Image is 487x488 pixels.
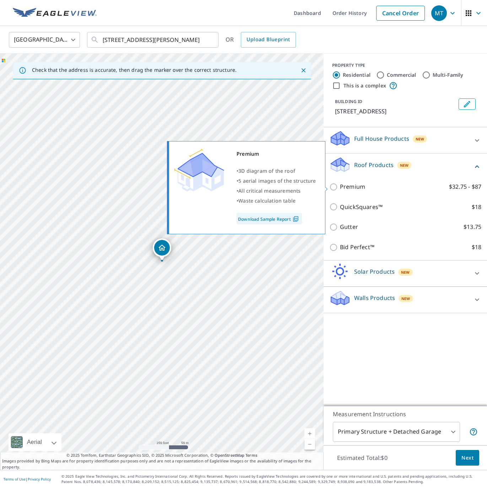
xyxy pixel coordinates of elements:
[13,8,97,18] img: EV Logo
[245,452,257,458] a: Terms
[329,263,481,284] div: Solar ProductsNew
[459,98,476,110] button: Edit building 1
[66,452,257,458] span: © 2025 TomTom, Earthstar Geographics SIO, © 2025 Microsoft Corporation, ©
[456,450,479,466] button: Next
[472,243,481,252] p: $18
[354,267,395,276] p: Solar Products
[340,182,365,191] p: Premium
[237,213,302,224] a: Download Sample Report
[215,452,244,458] a: OpenStreetMap
[25,433,44,451] div: Aerial
[4,477,26,482] a: Terms of Use
[61,474,483,484] p: © 2025 Eagle View Technologies, Inc. and Pictometry International Corp. All Rights Reserved. Repo...
[304,439,315,450] a: Current Level 17, Zoom Out
[28,477,51,482] a: Privacy Policy
[238,167,295,174] span: 3D diagram of the roof
[416,136,424,142] span: New
[340,203,383,211] p: QuickSquares™
[472,203,481,211] p: $18
[401,296,410,301] span: New
[32,67,237,73] p: Check that the address is accurate, then drag the marker over the correct structure.
[376,6,425,21] a: Cancel Order
[291,216,301,222] img: Pdf Icon
[469,428,478,436] span: Your report will include the primary structure and a detached garage if one exists.
[332,62,478,69] div: PROPERTY TYPE
[449,182,481,191] p: $32.75 - $87
[431,5,447,21] div: MT
[9,30,80,50] div: [GEOGRAPHIC_DATA]
[333,410,478,418] p: Measurement Instructions
[237,166,316,176] div: •
[333,422,460,442] div: Primary Structure + Detached Garage
[401,269,410,275] span: New
[433,71,464,79] label: Multi-Family
[237,196,316,206] div: •
[335,107,456,116] p: [STREET_ADDRESS]
[237,176,316,186] div: •
[343,82,386,89] label: This is a complex
[247,35,290,44] span: Upload Blueprint
[174,149,224,192] img: Premium
[340,222,358,231] p: Gutter
[241,32,296,48] a: Upload Blueprint
[299,66,308,75] button: Close
[400,162,409,168] span: New
[238,197,296,204] span: Waste calculation table
[238,177,316,184] span: 5 aerial images of the structure
[9,433,61,451] div: Aerial
[329,290,481,310] div: Walls ProductsNew
[331,450,393,466] p: Estimated Total: $0
[354,294,395,302] p: Walls Products
[354,134,409,143] p: Full House Products
[343,71,370,79] label: Residential
[329,130,481,150] div: Full House ProductsNew
[4,477,51,481] p: |
[461,454,474,462] span: Next
[238,187,301,194] span: All critical measurements
[226,32,296,48] div: OR
[237,186,316,196] div: •
[153,238,171,261] div: Dropped pin, building 1, Residential property, 61 Iron Mask Rd Breckenridge, CO 80424
[340,243,374,252] p: Bid Perfect™
[103,30,204,50] input: Search by address or latitude-longitude
[354,161,394,169] p: Roof Products
[464,222,481,231] p: $13.75
[237,149,316,159] div: Premium
[387,71,416,79] label: Commercial
[304,428,315,439] a: Current Level 17, Zoom In
[335,98,362,104] p: BUILDING ID
[329,156,481,177] div: Roof ProductsNew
